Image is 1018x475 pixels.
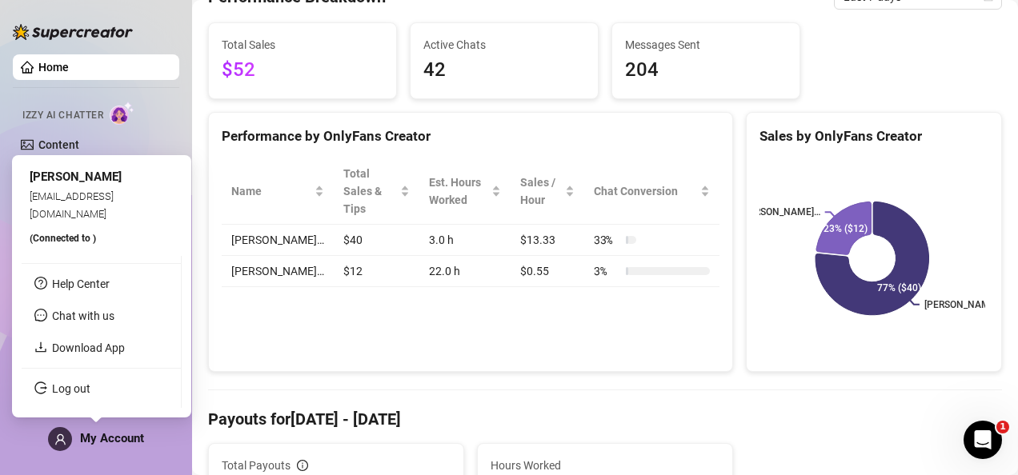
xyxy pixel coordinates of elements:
[22,376,181,401] li: Log out
[594,231,619,249] span: 33 %
[334,225,419,256] td: $40
[22,108,103,123] span: Izzy AI Chatter
[429,174,488,209] div: Est. Hours Worked
[511,256,584,287] td: $0.55
[511,225,584,256] td: $13.33
[625,55,787,86] span: 204
[334,158,419,225] th: Total Sales & Tips
[594,262,619,280] span: 3 %
[222,36,383,54] span: Total Sales
[110,102,134,125] img: AI Chatter
[222,55,383,86] span: $52
[584,158,719,225] th: Chat Conversion
[334,256,419,287] td: $12
[759,126,988,147] div: Sales by OnlyFans Creator
[38,61,69,74] a: Home
[52,382,90,395] a: Log out
[30,233,96,244] span: (Connected to )
[343,165,397,218] span: Total Sales & Tips
[52,277,110,290] a: Help Center
[13,24,133,40] img: logo-BBDzfeDw.svg
[30,170,122,184] span: [PERSON_NAME]
[419,225,511,256] td: 3.0 h
[297,460,308,471] span: info-circle
[30,190,114,219] span: [EMAIL_ADDRESS][DOMAIN_NAME]
[208,408,1002,430] h4: Payouts for [DATE] - [DATE]
[222,457,291,474] span: Total Payouts
[231,182,311,200] span: Name
[996,421,1009,433] span: 1
[964,421,1002,459] iframe: Intercom live chat
[511,158,584,225] th: Sales / Hour
[594,182,697,200] span: Chat Conversion
[520,174,562,209] span: Sales / Hour
[740,207,820,218] text: [PERSON_NAME]…
[38,138,79,151] a: Content
[924,299,1004,310] text: [PERSON_NAME]…
[222,158,334,225] th: Name
[625,36,787,54] span: Messages Sent
[423,55,585,86] span: 42
[423,36,585,54] span: Active Chats
[52,341,125,354] a: Download App
[52,309,114,322] span: Chat with us
[34,309,47,321] span: message
[54,433,66,445] span: user
[222,256,334,287] td: [PERSON_NAME]…
[222,126,719,147] div: Performance by OnlyFans Creator
[419,256,511,287] td: 22.0 h
[80,431,144,445] span: My Account
[222,225,334,256] td: [PERSON_NAME]…
[491,457,719,474] span: Hours Worked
